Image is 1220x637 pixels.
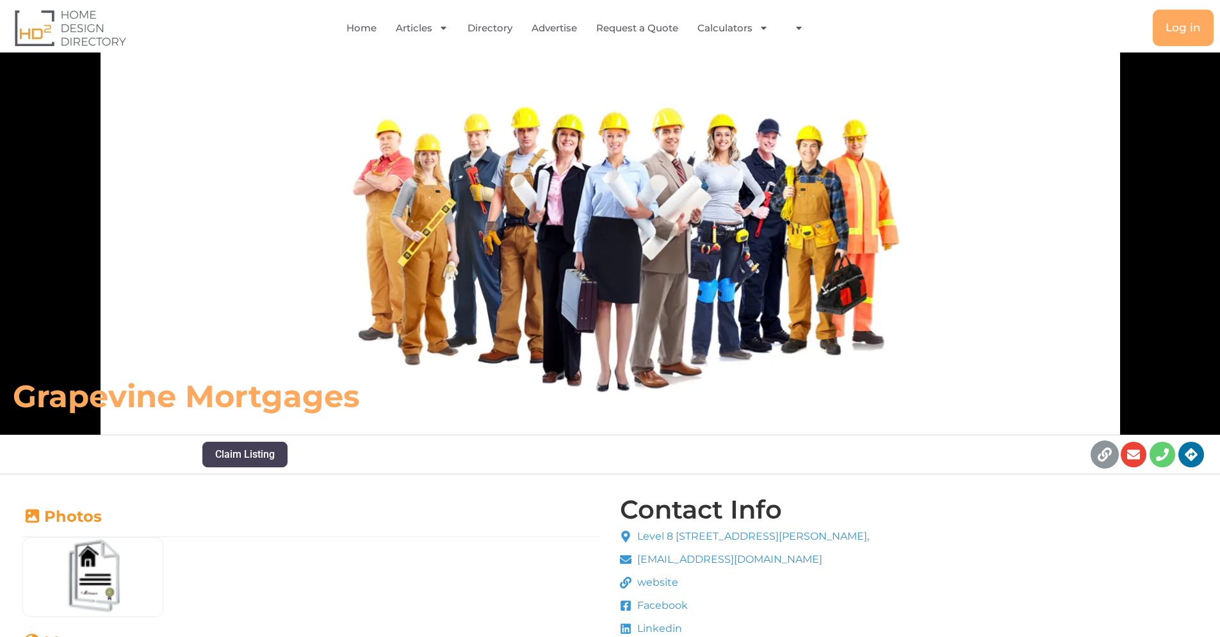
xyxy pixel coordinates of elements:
a: Log in [1153,10,1214,46]
a: Calculators [697,13,769,43]
span: [EMAIL_ADDRESS][DOMAIN_NAME] [634,552,822,567]
a: Directory [468,13,512,43]
span: website [634,575,678,590]
span: Level 8 [STREET_ADDRESS][PERSON_NAME], [634,529,869,544]
a: Articles [396,13,448,43]
a: [EMAIL_ADDRESS][DOMAIN_NAME] [620,552,870,567]
span: Facebook [634,598,688,613]
h6: Grapevine Mortgages [13,377,848,415]
a: Home [346,13,377,43]
span: Log in [1166,22,1201,33]
button: Claim Listing [202,442,288,467]
h4: Contact Info [620,497,782,522]
a: website [620,575,870,590]
a: Request a Quote [596,13,678,43]
a: Advertise [532,13,577,43]
nav: Menu [248,13,912,43]
a: Photos [22,507,102,526]
span: Linkedin [634,621,682,636]
img: Mortgage Broker Vector (1) [23,538,163,616]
